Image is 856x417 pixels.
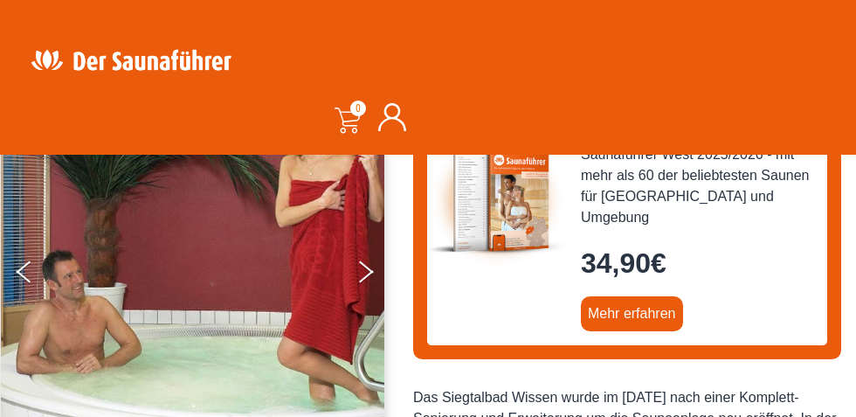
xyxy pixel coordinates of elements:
[17,254,60,297] button: Previous
[581,144,813,228] span: Saunaführer West 2025/2026 - mit mehr als 60 der beliebtesten Saunen für [GEOGRAPHIC_DATA] und Um...
[581,247,666,279] bdi: 34,90
[356,254,399,297] button: Next
[427,130,567,270] img: der-saunafuehrer-2025-west.jpg
[581,296,683,331] a: Mehr erfahren
[350,101,366,116] span: 0
[651,247,666,279] span: €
